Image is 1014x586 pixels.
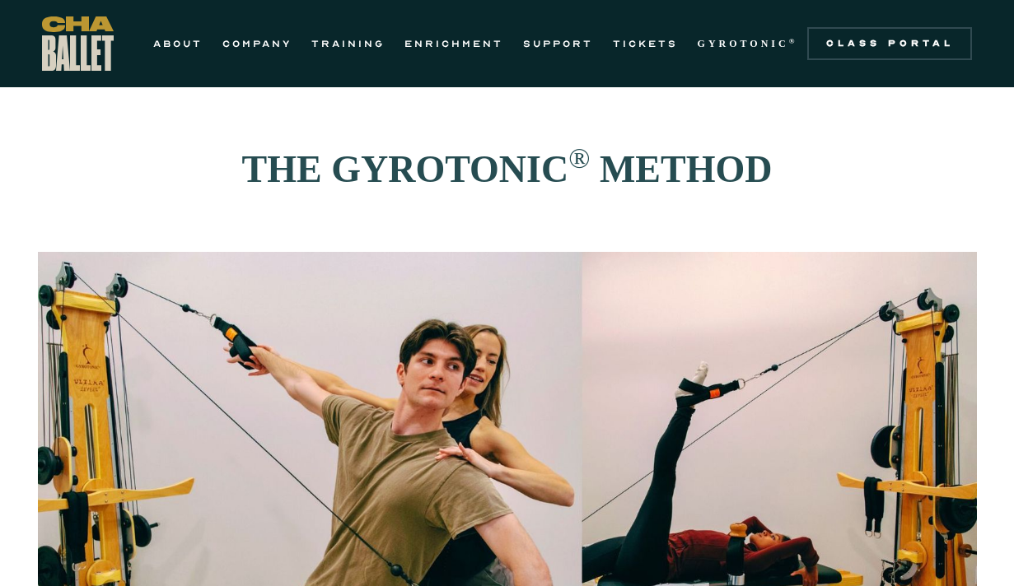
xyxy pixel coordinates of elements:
a: Class Portal [807,27,972,60]
a: home [42,16,114,71]
strong: GYROTONIC [698,38,789,49]
sup: ® [568,142,590,174]
a: ENRICHMENT [404,34,503,53]
sup: ® [789,37,798,45]
strong: METHOD [600,148,773,190]
a: TRAINING [311,34,385,53]
a: ABOUT [153,34,203,53]
a: COMPANY [222,34,292,53]
strong: THE GYROTONIC [242,148,569,190]
a: SUPPORT [523,34,593,53]
a: GYROTONIC® [698,34,798,53]
a: TICKETS [613,34,678,53]
div: Class Portal [817,37,962,50]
